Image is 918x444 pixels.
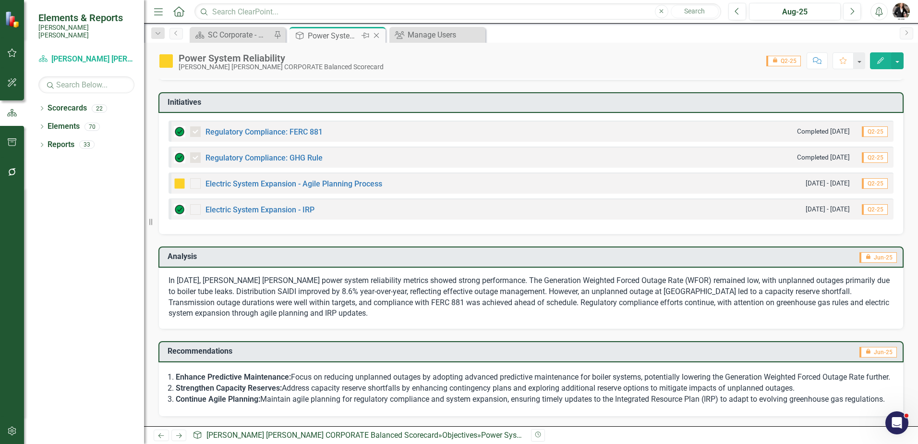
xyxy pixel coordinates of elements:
[176,394,894,405] p: Maintain agile planning for regulatory compliance and system expansion, ensuring timely updates t...
[48,103,87,114] a: Scorecards
[392,29,483,41] a: Manage Users
[208,29,271,41] div: SC Corporate - Welcome to ClearPoint
[174,204,185,215] img: Manageable
[671,5,719,18] button: Search
[48,121,80,132] a: Elements
[176,372,894,383] p: Focus on reducing unplanned outages by adopting advanced predictive maintenance for boiler system...
[806,205,850,214] small: [DATE] - [DATE]
[38,24,134,39] small: [PERSON_NAME] [PERSON_NAME]
[176,395,260,404] strong: Continue Agile Planning:
[862,126,888,137] span: Q2-25
[749,3,841,20] button: Aug-25
[859,252,897,263] span: Jun-25
[859,347,897,358] span: Jun-25
[38,54,134,65] a: [PERSON_NAME] [PERSON_NAME] CORPORATE Balanced Scorecard
[192,29,271,41] a: SC Corporate - Welcome to ClearPoint
[481,431,565,440] div: Power System Reliability
[85,123,100,131] div: 70
[862,152,888,163] span: Q2-25
[862,178,888,189] span: Q2-25
[442,431,477,440] a: Objectives
[193,430,524,441] div: » »
[797,127,850,136] small: Completed [DATE]
[174,178,185,189] img: Caution
[179,63,384,71] div: [PERSON_NAME] [PERSON_NAME] CORPORATE Balanced Scorecard
[885,411,908,434] iframe: Intercom live chat
[205,205,314,214] a: Electric System Expansion - IRP
[38,12,134,24] span: Elements & Reports
[766,56,801,66] span: Q2-25
[205,153,323,162] a: Regulatory Compliance: GHG Rule
[92,104,107,112] div: 22
[158,53,174,69] img: Caution
[205,127,323,136] a: Regulatory Compliance: FERC 881
[79,141,95,149] div: 33
[169,275,894,319] p: In [DATE], [PERSON_NAME] [PERSON_NAME] power system reliability metrics showed strong performance...
[408,29,483,41] div: Manage Users
[194,3,721,20] input: Search ClearPoint...
[308,30,359,42] div: Power System Reliability
[176,383,282,393] strong: Strengthen Capacity Reserves:
[806,179,850,188] small: [DATE] - [DATE]
[168,347,625,356] h3: Recommendations
[176,383,894,394] p: Address capacity reserve shortfalls by enhancing contingency plans and exploring additional reser...
[206,431,438,440] a: [PERSON_NAME] [PERSON_NAME] CORPORATE Balanced Scorecard
[797,153,850,162] small: Completed [DATE]
[168,252,483,261] h3: Analysis
[176,372,291,382] strong: Enhance Predictive Maintenance:
[684,7,705,15] span: Search
[752,6,837,18] div: Aug-25
[893,3,910,20] img: Julie Jordan
[862,204,888,215] span: Q2-25
[205,179,382,188] a: Electric System Expansion - Agile Planning Process
[38,76,134,93] input: Search Below...
[174,126,185,137] img: On Target
[179,53,384,63] div: Power System Reliability
[48,139,74,150] a: Reports
[5,11,22,28] img: ClearPoint Strategy
[168,98,898,107] h3: Initiatives
[174,152,185,163] img: On Target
